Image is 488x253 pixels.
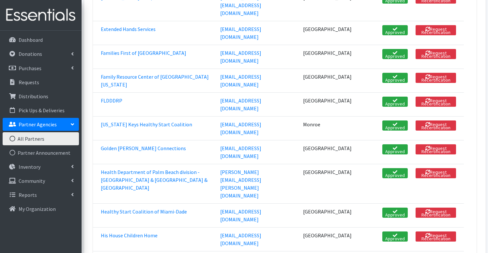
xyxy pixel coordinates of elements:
[416,144,456,154] button: Request Recertification
[3,90,79,103] a: Distributions
[3,202,79,215] a: My Organization
[416,73,456,83] button: Request Recertification
[382,231,408,242] a: Approved
[3,4,79,26] img: HumanEssentials
[416,120,456,131] button: Request Recertification
[101,73,209,88] a: Family Resource Center of [GEOGRAPHIC_DATA][US_STATE]
[101,121,192,128] a: [US_STATE] Keys Healthy Start Coalition
[220,169,261,199] a: [PERSON_NAME][EMAIL_ADDRESS][PERSON_NAME][DOMAIN_NAME]
[3,132,79,145] a: All Partners
[19,93,48,100] p: Distributions
[220,121,261,135] a: [EMAIL_ADDRESS][DOMAIN_NAME]
[101,169,207,191] a: Health Department of Palm Beach division - [GEOGRAPHIC_DATA] & [GEOGRAPHIC_DATA] & [GEOGRAPHIC_DATA]
[299,164,356,203] td: [GEOGRAPHIC_DATA]
[382,25,408,35] a: Approved
[220,232,261,246] a: [EMAIL_ADDRESS][DOMAIN_NAME]
[19,79,39,86] p: Requests
[220,208,261,223] a: [EMAIL_ADDRESS][DOMAIN_NAME]
[19,65,41,71] p: Purchases
[416,208,456,218] button: Request Recertification
[3,146,79,159] a: Partner Announcement
[299,92,356,116] td: [GEOGRAPHIC_DATA]
[416,231,456,242] button: Request Recertification
[220,50,261,64] a: [EMAIL_ADDRESS][DOMAIN_NAME]
[416,49,456,59] button: Request Recertification
[101,208,187,215] a: Healthy Start Coalition of Miami-Dade
[382,144,408,154] a: Approved
[299,21,356,45] td: [GEOGRAPHIC_DATA]
[101,26,156,32] a: Extended Hands Services
[19,206,56,212] p: My Organization
[19,107,65,114] p: Pick Ups & Deliveries
[3,118,79,131] a: Partner Agencies
[382,168,408,178] a: Approved
[220,97,261,112] a: [EMAIL_ADDRESS][DOMAIN_NAME]
[416,25,456,35] button: Request Recertification
[101,50,186,56] a: Families First of [GEOGRAPHIC_DATA]
[299,69,356,92] td: [GEOGRAPHIC_DATA]
[416,168,456,178] button: Request Recertification
[101,232,158,239] a: His House Children Home
[299,116,356,140] td: Monroe
[220,26,261,40] a: [EMAIL_ADDRESS][DOMAIN_NAME]
[19,37,43,43] p: Dashboard
[101,145,186,151] a: Golden [PERSON_NAME] Connections
[19,51,42,57] p: Donations
[19,164,40,170] p: Inventory
[3,47,79,60] a: Donations
[299,227,356,251] td: [GEOGRAPHIC_DATA]
[19,121,57,128] p: Partner Agencies
[416,97,456,107] button: Request Recertification
[3,33,79,46] a: Dashboard
[382,208,408,218] a: Approved
[299,203,356,227] td: [GEOGRAPHIC_DATA]
[3,62,79,75] a: Purchases
[220,145,261,159] a: [EMAIL_ADDRESS][DOMAIN_NAME]
[3,104,79,117] a: Pick Ups & Deliveries
[3,160,79,173] a: Inventory
[3,76,79,89] a: Requests
[299,45,356,69] td: [GEOGRAPHIC_DATA]
[3,188,79,201] a: Reports
[101,97,122,104] a: FLDDDRP
[3,174,79,187] a: Community
[382,73,408,83] a: Approved
[299,140,356,164] td: [GEOGRAPHIC_DATA]
[382,120,408,131] a: Approved
[19,192,37,198] p: Reports
[220,73,261,88] a: [EMAIL_ADDRESS][DOMAIN_NAME]
[19,178,45,184] p: Community
[382,49,408,59] a: Approved
[382,97,408,107] a: Approved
